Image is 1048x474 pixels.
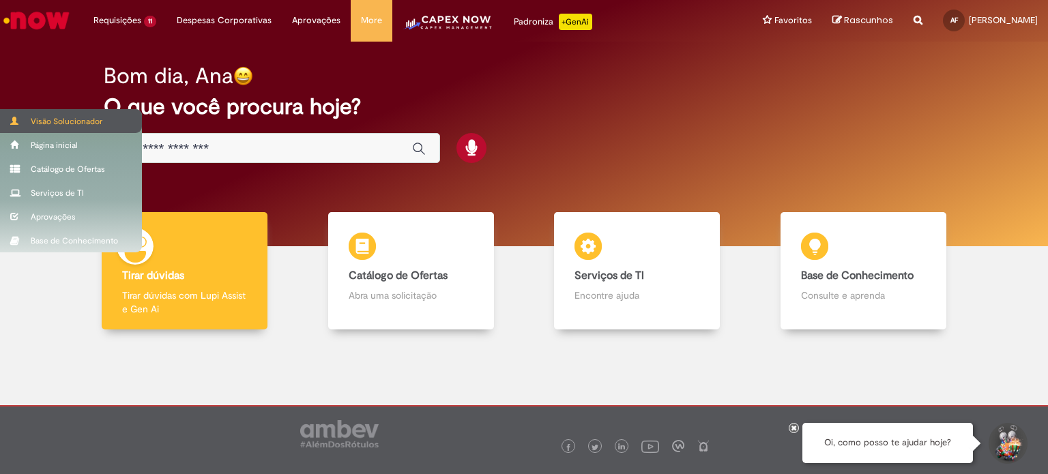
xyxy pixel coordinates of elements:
[801,288,926,302] p: Consulte e aprenda
[292,14,340,27] span: Aprovações
[801,269,914,282] b: Base de Conhecimento
[524,212,751,330] a: Serviços de TI Encontre ajuda
[574,269,644,282] b: Serviços de TI
[950,16,958,25] span: AF
[844,14,893,27] span: Rascunhos
[751,212,977,330] a: Base de Conhecimento Consulte e aprenda
[672,440,684,452] img: logo_footer_workplace.png
[361,14,382,27] span: More
[403,14,493,41] img: CapexLogo5.png
[832,14,893,27] a: Rascunhos
[72,212,298,330] a: Tirar dúvidas Tirar dúvidas com Lupi Assist e Gen Ai
[104,95,945,119] h2: O que você procura hoje?
[122,288,247,316] p: Tirar dúvidas com Lupi Assist e Gen Ai
[514,14,592,30] div: Padroniza
[987,423,1028,464] button: Iniciar Conversa de Suporte
[697,440,710,452] img: logo_footer_naosei.png
[802,423,973,463] div: Oi, como posso te ajudar hoje?
[93,14,141,27] span: Requisições
[641,437,659,455] img: logo_footer_youtube.png
[618,443,625,451] img: logo_footer_linkedin.png
[300,420,379,447] img: logo_footer_ambev_rotulo_gray.png
[592,444,598,451] img: logo_footer_twitter.png
[177,14,272,27] span: Despesas Corporativas
[144,16,156,27] span: 11
[349,269,448,282] b: Catálogo de Ofertas
[774,14,812,27] span: Favoritos
[1,7,72,34] img: ServiceNow
[298,212,525,330] a: Catálogo de Ofertas Abra uma solicitação
[559,14,592,30] p: +GenAi
[349,288,474,302] p: Abra uma solicitação
[969,14,1038,26] span: [PERSON_NAME]
[104,64,233,88] h2: Bom dia, Ana
[565,444,572,451] img: logo_footer_facebook.png
[233,66,253,86] img: happy-face.png
[574,288,699,302] p: Encontre ajuda
[122,269,184,282] b: Tirar dúvidas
